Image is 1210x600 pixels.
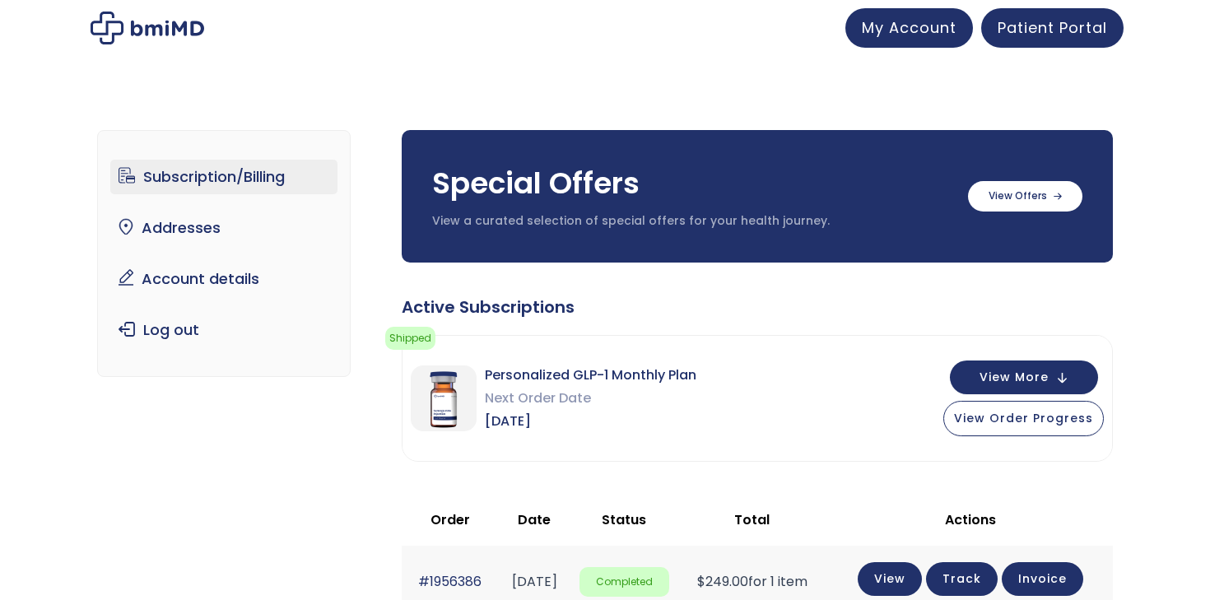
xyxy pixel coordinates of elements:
[110,160,338,194] a: Subscription/Billing
[926,562,998,596] a: Track
[980,372,1049,383] span: View More
[862,17,956,38] span: My Account
[432,163,952,204] h3: Special Offers
[91,12,204,44] img: My account
[845,8,973,48] a: My Account
[110,313,338,347] a: Log out
[697,572,705,591] span: $
[512,572,557,591] time: [DATE]
[981,8,1124,48] a: Patient Portal
[579,567,669,598] span: Completed
[97,130,351,377] nav: Account pages
[485,387,696,410] span: Next Order Date
[411,365,477,431] img: Personalized GLP-1 Monthly Plan
[430,510,470,529] span: Order
[954,410,1093,426] span: View Order Progress
[697,572,748,591] span: 249.00
[402,295,1113,319] div: Active Subscriptions
[110,262,338,296] a: Account details
[432,213,952,230] p: View a curated selection of special offers for your health journey.
[110,211,338,245] a: Addresses
[950,360,1098,394] button: View More
[418,572,482,591] a: #1956386
[998,17,1107,38] span: Patient Portal
[858,562,922,596] a: View
[602,510,646,529] span: Status
[385,327,435,350] span: Shipped
[734,510,770,529] span: Total
[485,364,696,387] span: Personalized GLP-1 Monthly Plan
[945,510,996,529] span: Actions
[943,401,1104,436] button: View Order Progress
[518,510,551,529] span: Date
[485,410,696,433] span: [DATE]
[1002,562,1083,596] a: Invoice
